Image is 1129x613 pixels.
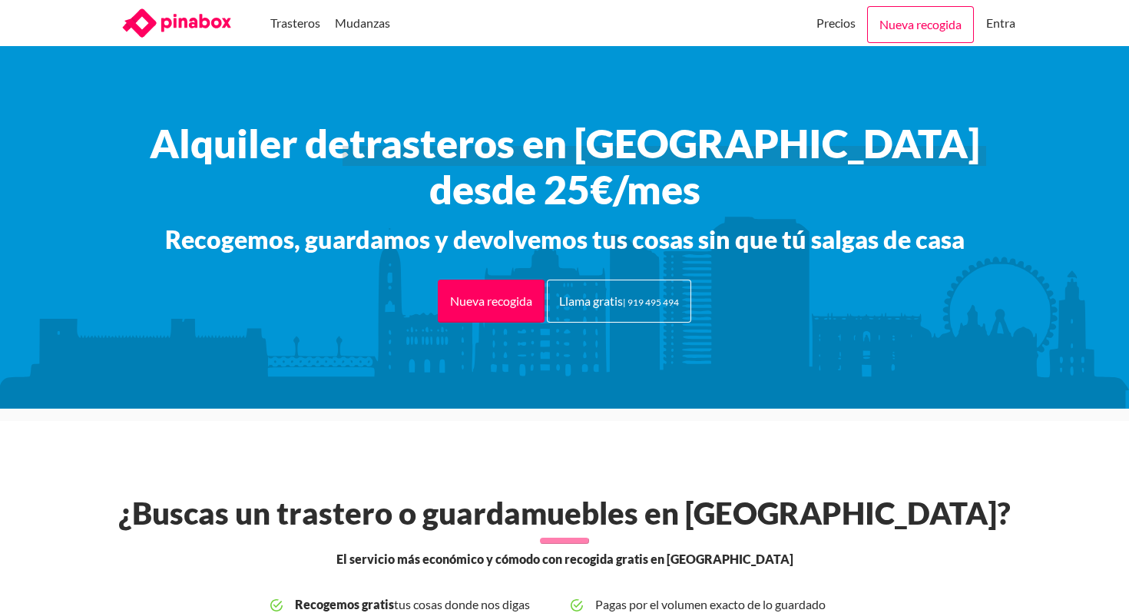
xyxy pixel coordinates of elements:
[438,280,545,323] a: Nueva recogida
[295,597,394,611] b: Recogemos gratis
[867,6,974,43] a: Nueva recogida
[547,280,691,323] a: Llama gratis| 919 495 494
[349,120,980,166] span: trasteros en [GEOGRAPHIC_DATA]
[110,495,1019,532] h2: ¿Buscas un trastero o guardamuebles en [GEOGRAPHIC_DATA]?
[623,297,679,308] small: | 919 495 494
[104,120,1025,212] h1: Alquiler de desde 25€/mes
[336,550,793,568] span: El servicio más económico y cómodo con recogida gratis en [GEOGRAPHIC_DATA]
[104,224,1025,255] h3: Recogemos, guardamos y devolvemos tus cosas sin que tú salgas de casa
